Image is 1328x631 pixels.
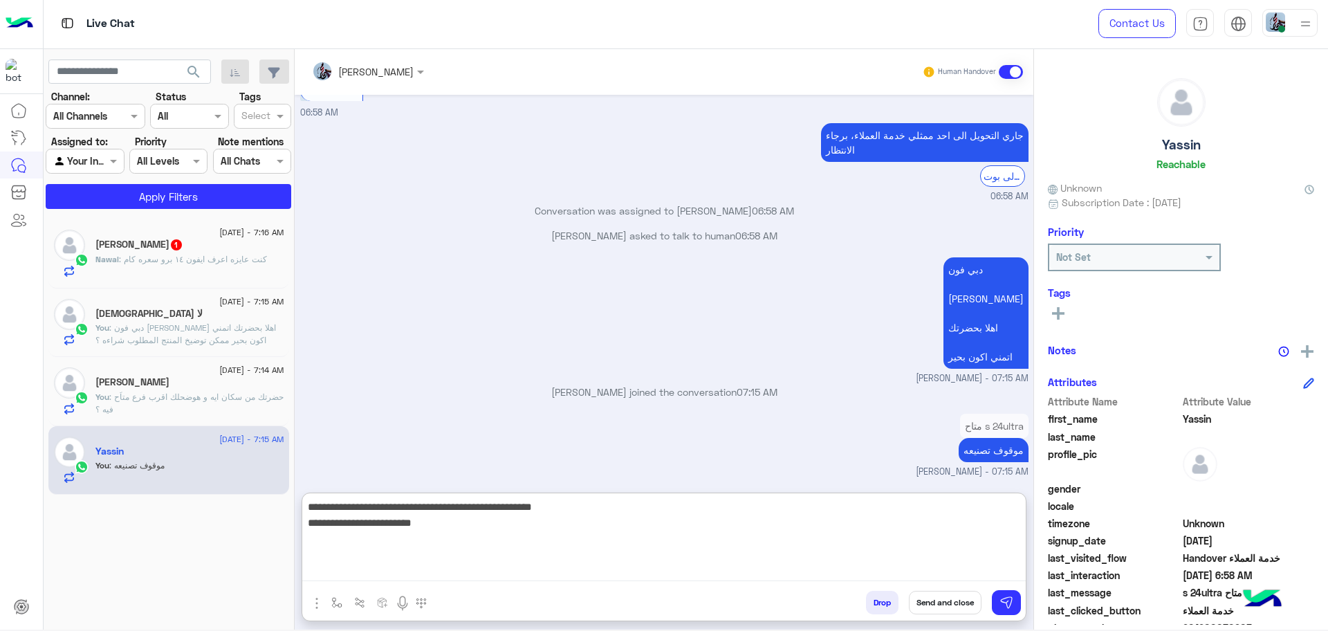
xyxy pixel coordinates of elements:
[1048,447,1180,479] span: profile_pic
[1158,79,1205,126] img: defaultAdmin.png
[1301,345,1313,358] img: add
[1048,568,1180,583] span: last_interaction
[239,89,261,104] label: Tags
[51,134,108,149] label: Assigned to:
[171,239,182,250] span: 1
[51,89,90,104] label: Channel:
[1192,16,1208,32] img: tab
[219,364,284,376] span: [DATE] - 7:14 AM
[54,367,85,399] img: defaultAdmin.png
[1048,533,1180,548] span: signup_date
[916,372,1029,385] span: [PERSON_NAME] - 07:15 AM
[135,134,167,149] label: Priority
[1048,226,1084,238] h6: Priority
[1183,516,1315,531] span: Unknown
[1098,9,1176,38] a: Contact Us
[1048,430,1180,444] span: last_name
[349,591,371,614] button: Trigger scenario
[326,591,349,614] button: select flow
[821,123,1029,162] p: 10/8/2025, 6:58 AM
[866,591,898,614] button: Drop
[219,295,284,308] span: [DATE] - 7:15 AM
[1048,181,1102,195] span: Unknown
[1048,286,1314,299] h6: Tags
[737,386,777,398] span: 07:15 AM
[331,597,342,608] img: select flow
[394,595,411,612] img: send voice note
[75,253,89,267] img: WhatsApp
[354,597,365,608] img: Trigger scenario
[95,392,284,414] span: حضرتك من سكان ايه و هوضحلك اقرب فرع متاَح فيه ؟
[308,595,325,612] img: send attachment
[990,190,1029,203] span: 06:58 AM
[75,460,89,474] img: WhatsApp
[109,460,165,470] span: موقوف تصنيعه
[185,64,202,80] span: search
[54,230,85,261] img: defaultAdmin.png
[1183,568,1315,583] span: 2025-08-10T03:58:47.244Z
[1162,137,1201,153] h5: Yassin
[239,108,270,126] div: Select
[1156,158,1206,170] h6: Reachable
[1048,499,1180,513] span: locale
[960,414,1029,438] p: 10/8/2025, 7:15 AM
[1048,516,1180,531] span: timezone
[1230,16,1246,32] img: tab
[999,596,1013,610] img: send message
[177,60,211,89] button: search
[156,89,186,104] label: Status
[95,308,203,320] h5: لا اله الا الله
[218,134,284,149] label: Note mentions
[1266,12,1285,32] img: userImage
[1183,499,1315,513] span: null
[938,66,996,77] small: Human Handover
[54,299,85,330] img: defaultAdmin.png
[916,466,1029,479] span: [PERSON_NAME] - 07:15 AM
[95,376,169,388] h5: Abdallah Elsebaey
[1048,482,1180,496] span: gender
[95,446,124,457] h5: Yassin
[1183,551,1315,565] span: Handover خدمة العملاء
[377,597,388,608] img: create order
[1183,482,1315,496] span: null
[1048,376,1097,388] h6: Attributes
[1048,344,1076,356] h6: Notes
[371,591,394,614] button: create order
[306,83,357,95] span: خدمة العملاء
[95,254,119,264] span: Nawal
[1297,15,1314,33] img: profile
[943,257,1029,369] p: 10/8/2025, 7:15 AM
[86,15,135,33] p: Live Chat
[1048,603,1180,618] span: last_clicked_button
[75,391,89,405] img: WhatsApp
[735,230,777,241] span: 06:58 AM
[219,226,284,239] span: [DATE] - 7:16 AM
[6,59,30,84] img: 1403182699927242
[1186,9,1214,38] a: tab
[95,322,276,345] span: دبي فون محمد يوسف اهلا بحضرتك اتمني اكون بحير ممكن توضيخ المنتج المطلوب شراءه ؟
[300,203,1029,218] p: Conversation was assigned to [PERSON_NAME]
[95,322,109,333] span: You
[1183,412,1315,426] span: Yassin
[54,437,85,468] img: defaultAdmin.png
[1183,585,1315,600] span: متاح s 24ultra
[1062,195,1181,210] span: Subscription Date : [DATE]
[95,460,109,470] span: You
[1048,551,1180,565] span: last_visited_flow
[300,228,1029,243] p: [PERSON_NAME] asked to talk to human
[95,392,109,402] span: You
[1048,585,1180,600] span: last_message
[300,107,338,118] span: 06:58 AM
[1183,447,1217,482] img: defaultAdmin.png
[1238,576,1286,624] img: hulul-logo.png
[95,239,183,250] h5: Nawal Hamoud
[909,591,981,614] button: Send and close
[46,184,291,209] button: Apply Filters
[75,322,89,336] img: WhatsApp
[980,165,1025,187] div: الرجوع الى بوت
[1048,412,1180,426] span: first_name
[219,433,284,446] span: [DATE] - 7:15 AM
[959,438,1029,462] p: 10/8/2025, 7:15 AM
[300,385,1029,399] p: [PERSON_NAME] joined the conversation
[752,205,794,217] span: 06:58 AM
